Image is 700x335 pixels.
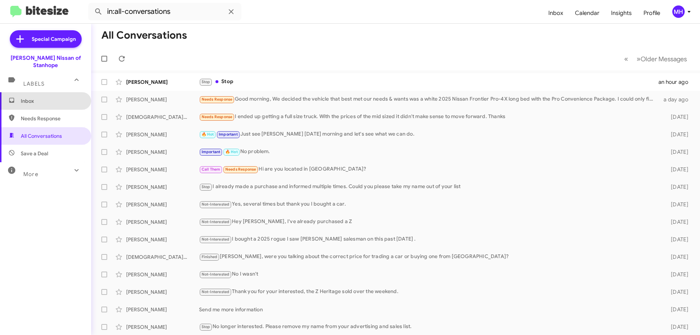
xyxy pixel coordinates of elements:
[659,96,694,103] div: a day ago
[605,3,638,24] a: Insights
[199,288,659,296] div: Thank you for your interested, the Z Heritage sold over the weekend.
[637,54,641,63] span: »
[225,149,238,154] span: 🔥 Hot
[199,165,659,174] div: Hi are you located in [GEOGRAPHIC_DATA]?
[659,183,694,191] div: [DATE]
[199,200,659,209] div: Yes, several times but thank you I bought a car.
[202,202,230,207] span: Not-Interested
[126,113,199,121] div: [DEMOGRAPHIC_DATA][PERSON_NAME]
[659,323,694,331] div: [DATE]
[641,55,687,63] span: Older Messages
[199,148,659,156] div: No problem.
[620,51,691,66] nav: Page navigation example
[199,270,659,278] div: No I wasn't
[199,113,659,121] div: I ended up getting a full size truck. With the prices of the mid sized it didn't make sense to mo...
[126,78,199,86] div: [PERSON_NAME]
[202,289,230,294] span: Not-Interested
[126,288,199,296] div: [PERSON_NAME]
[199,95,659,104] div: Good morning, We decided the vehicle that best met our needs & wants was a white 2025 Nissan Fron...
[624,54,628,63] span: «
[202,184,210,189] span: Stop
[620,51,633,66] button: Previous
[199,235,659,244] div: I bought a 2025 rogue I saw [PERSON_NAME] salesman on this past [DATE] .
[126,306,199,313] div: [PERSON_NAME]
[542,3,569,24] a: Inbox
[126,236,199,243] div: [PERSON_NAME]
[126,148,199,156] div: [PERSON_NAME]
[199,323,659,331] div: No longer interested. Please remove my name from your advertising and sales list.
[126,323,199,331] div: [PERSON_NAME]
[199,218,659,226] div: Hey [PERSON_NAME], I've already purchased a Z
[23,81,44,87] span: Labels
[659,166,694,173] div: [DATE]
[666,5,692,18] button: MH
[569,3,605,24] a: Calendar
[126,271,199,278] div: [PERSON_NAME]
[199,130,659,139] div: Just see [PERSON_NAME] [DATE] morning and let's see what we can do.
[225,167,256,172] span: Needs Response
[126,131,199,138] div: [PERSON_NAME]
[126,183,199,191] div: [PERSON_NAME]
[659,288,694,296] div: [DATE]
[659,218,694,226] div: [DATE]
[10,30,82,48] a: Special Campaign
[126,218,199,226] div: [PERSON_NAME]
[88,3,241,20] input: Search
[202,272,230,277] span: Not-Interested
[32,35,76,43] span: Special Campaign
[21,97,83,105] span: Inbox
[202,254,218,259] span: Finished
[659,271,694,278] div: [DATE]
[126,201,199,208] div: [PERSON_NAME]
[219,132,238,137] span: Important
[202,97,233,102] span: Needs Response
[199,183,659,191] div: I already made a purchase and informed multiple times. Could you please take my name out of your ...
[199,306,659,313] div: Send me more information
[659,113,694,121] div: [DATE]
[659,236,694,243] div: [DATE]
[202,167,221,172] span: Call Them
[638,3,666,24] a: Profile
[126,166,199,173] div: [PERSON_NAME]
[659,148,694,156] div: [DATE]
[659,131,694,138] div: [DATE]
[202,219,230,224] span: Not-Interested
[202,149,221,154] span: Important
[199,253,659,261] div: [PERSON_NAME], were you talking about the correct price for trading a car or buying one from [GEO...
[21,115,83,122] span: Needs Response
[659,201,694,208] div: [DATE]
[202,132,214,137] span: 🔥 Hot
[658,78,694,86] div: an hour ago
[659,306,694,313] div: [DATE]
[21,150,48,157] span: Save a Deal
[202,237,230,242] span: Not-Interested
[21,132,62,140] span: All Conversations
[202,114,233,119] span: Needs Response
[23,171,38,178] span: More
[202,324,210,329] span: Stop
[126,96,199,103] div: [PERSON_NAME]
[202,79,210,84] span: Stop
[199,78,658,86] div: Stop
[632,51,691,66] button: Next
[126,253,199,261] div: [DEMOGRAPHIC_DATA][PERSON_NAME]
[101,30,187,41] h1: All Conversations
[672,5,685,18] div: MH
[659,253,694,261] div: [DATE]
